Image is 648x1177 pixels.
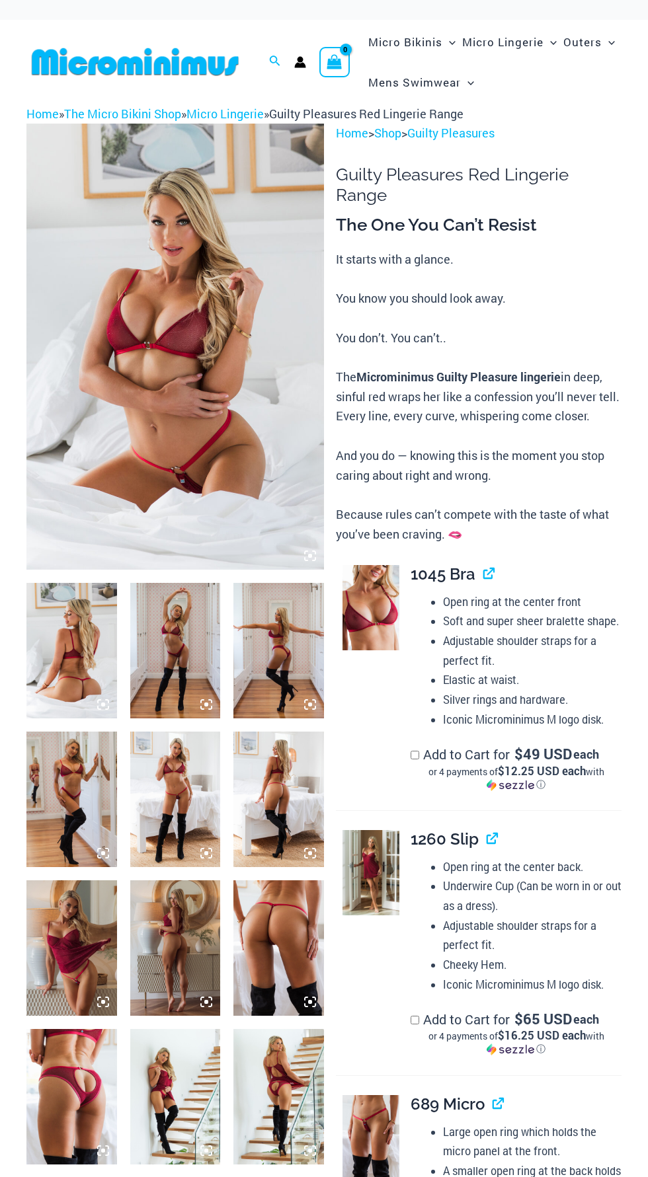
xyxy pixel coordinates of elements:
[411,1094,485,1114] span: 689 Micro
[573,747,599,761] span: each
[130,583,221,718] img: Guilty Pleasures Red 1045 Bra 6045 Thong
[336,214,622,237] h3: The One You Can’t Resist
[26,880,117,1016] img: Guilty Pleasures Red 1260 Slip 689 Micro
[411,751,419,759] input: Add to Cart for$49 USD eachor 4 payments of$12.25 USD eachwithSezzle Click to learn more about Se...
[498,763,586,778] span: $12.25 USD each
[363,20,622,104] nav: Site Navigation
[365,22,459,62] a: Micro BikinisMenu ToggleMenu Toggle
[487,1044,534,1055] img: Sezzle
[411,1016,419,1024] input: Add to Cart for$65 USD eachor 4 payments of$16.25 USD eachwithSezzle Click to learn more about Se...
[26,124,324,570] img: Guilty Pleasures Red 1045 Bra 689 Micro
[233,732,324,867] img: Guilty Pleasures Red 1045 Bra 689 Micro
[411,765,622,791] div: or 4 payments of$12.25 USD eachwithSezzle Click to learn more about Sezzle
[411,564,475,584] span: 1045 Bra
[443,690,622,710] li: Silver rings and hardware.
[336,250,622,545] p: It starts with a glance. You know you should look away. You don’t. You can’t.. The in deep, sinfu...
[233,1029,324,1164] img: Guilty Pleasures Red 1260 Slip 6045 Thong
[343,830,399,916] img: Guilty Pleasures Red 1260 Slip
[498,1028,586,1043] span: $16.25 USD each
[411,745,622,791] label: Add to Cart for
[294,56,306,68] a: Account icon link
[443,670,622,690] li: Elastic at waist.
[602,25,615,59] span: Menu Toggle
[514,1009,523,1028] span: $
[459,22,560,62] a: Micro LingerieMenu ToggleMenu Toggle
[130,732,221,867] img: Guilty Pleasures Red 1045 Bra 689 Micro
[411,765,622,791] div: or 4 payments of with
[573,1012,599,1026] span: each
[365,62,477,102] a: Mens SwimwearMenu ToggleMenu Toggle
[319,47,350,77] a: View Shopping Cart, empty
[411,1030,622,1055] div: or 4 payments of$16.25 USD eachwithSezzle Click to learn more about Sezzle
[186,106,264,122] a: Micro Lingerie
[461,65,474,99] span: Menu Toggle
[442,25,456,59] span: Menu Toggle
[443,955,622,975] li: Cheeky Hem.
[443,592,622,612] li: Open ring at the center front
[26,732,117,867] img: Guilty Pleasures Red 1045 Bra 6045 Thong
[26,1029,117,1164] img: Guilty Pleasures Red 6045 Thong
[487,779,534,791] img: Sezzle
[26,106,464,122] span: » » »
[130,880,221,1016] img: Guilty Pleasures Red 1260 Slip 689 Micro
[269,106,464,122] span: Guilty Pleasures Red Lingerie Range
[514,747,572,761] span: 49 USD
[336,125,368,141] a: Home
[368,65,461,99] span: Mens Swimwear
[356,369,561,385] b: Microminimus Guilty Pleasure lingerie
[563,25,602,59] span: Outers
[544,25,557,59] span: Menu Toggle
[443,1122,622,1161] li: Large open ring which holds the micro panel at the front.
[233,583,324,718] img: Guilty Pleasures Red 1045 Bra 6045 Thong
[374,125,401,141] a: Shop
[26,583,117,718] img: Guilty Pleasures Red 1045 Bra 689 Micro
[443,975,622,995] li: Iconic Microminimus M logo disk.
[443,611,622,631] li: Soft and super sheer bralette shape.
[443,710,622,730] li: Iconic Microminimus M logo disk.
[443,631,622,670] li: Adjustable shoulder straps for a perfect fit.
[411,1030,622,1055] div: or 4 payments of with
[233,880,324,1016] img: Guilty Pleasures Red 689 Micro
[407,125,495,141] a: Guilty Pleasures
[443,916,622,955] li: Adjustable shoulder straps for a perfect fit.
[343,565,399,651] img: Guilty Pleasures Red 1045 Bra
[64,106,181,122] a: The Micro Bikini Shop
[368,25,442,59] span: Micro Bikinis
[514,744,523,763] span: $
[443,876,622,915] li: Underwire Cup (Can be worn in or out as a dress).
[336,124,622,143] p: > >
[514,1012,572,1026] span: 65 USD
[26,106,59,122] a: Home
[443,857,622,877] li: Open ring at the center back.
[26,47,244,77] img: MM SHOP LOGO FLAT
[336,165,622,206] h1: Guilty Pleasures Red Lingerie Range
[130,1029,221,1164] img: Guilty Pleasures Red 1260 Slip 6045 Thong
[462,25,544,59] span: Micro Lingerie
[560,22,618,62] a: OutersMenu ToggleMenu Toggle
[269,54,281,71] a: Search icon link
[411,829,479,849] span: 1260 Slip
[411,1010,622,1056] label: Add to Cart for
